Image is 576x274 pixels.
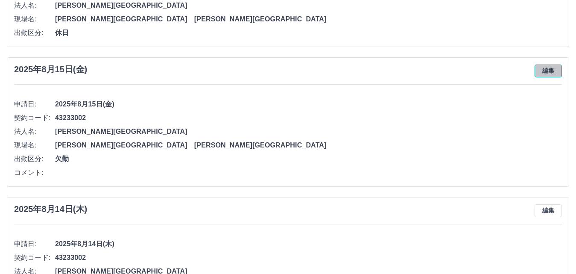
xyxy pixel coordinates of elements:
[55,253,562,263] span: 43233002
[55,140,562,150] span: [PERSON_NAME][GEOGRAPHIC_DATA] [PERSON_NAME][GEOGRAPHIC_DATA]
[14,113,55,123] span: 契約コード:
[14,0,55,11] span: 法人名:
[14,168,55,178] span: コメント:
[14,204,87,214] h3: 2025年8月14日(木)
[55,28,562,38] span: 休日
[14,154,55,164] span: 出勤区分:
[14,140,55,150] span: 現場名:
[55,0,562,11] span: [PERSON_NAME][GEOGRAPHIC_DATA]
[14,28,55,38] span: 出勤区分:
[55,14,562,24] span: [PERSON_NAME][GEOGRAPHIC_DATA] [PERSON_NAME][GEOGRAPHIC_DATA]
[14,14,55,24] span: 現場名:
[14,99,55,109] span: 申請日:
[55,127,562,137] span: [PERSON_NAME][GEOGRAPHIC_DATA]
[535,204,562,217] button: 編集
[55,99,562,109] span: 2025年8月15日(金)
[535,65,562,77] button: 編集
[55,239,562,249] span: 2025年8月14日(木)
[14,65,87,74] h3: 2025年8月15日(金)
[14,253,55,263] span: 契約コード:
[14,127,55,137] span: 法人名:
[55,113,562,123] span: 43233002
[14,239,55,249] span: 申請日:
[55,154,562,164] span: 欠勤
